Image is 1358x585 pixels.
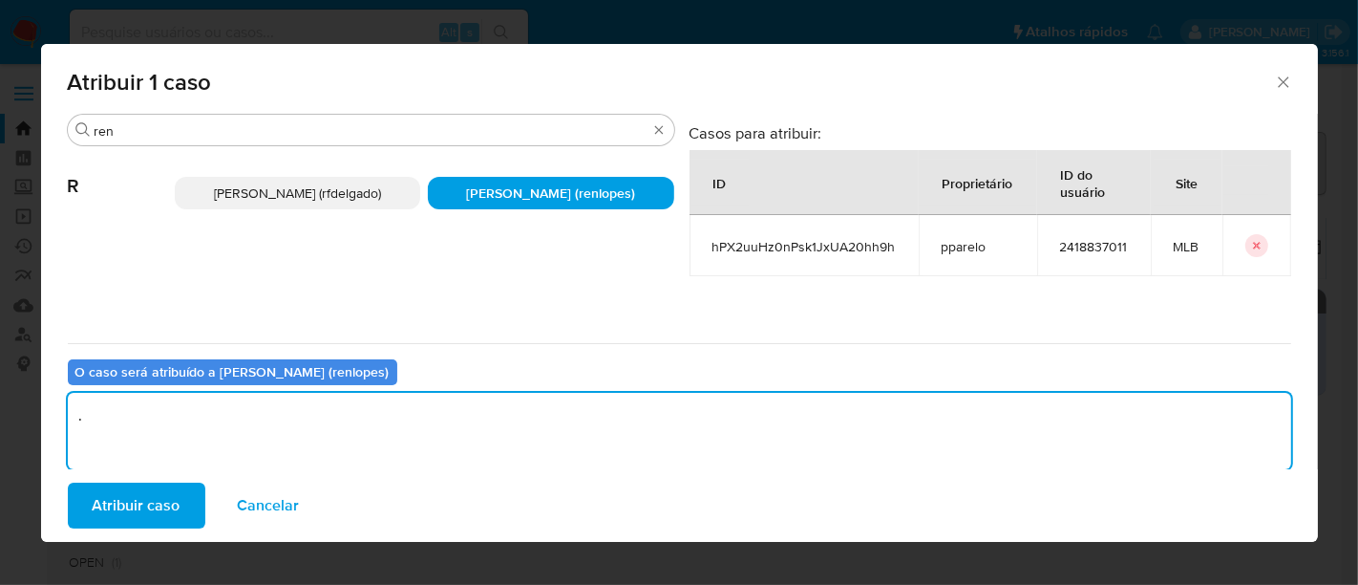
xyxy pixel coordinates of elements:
[712,238,896,255] span: hPX2uuHz0nPsk1JxUA20hh9h
[68,146,175,198] span: R
[238,485,300,527] span: Cancelar
[68,71,1275,94] span: Atribuir 1 caso
[690,160,750,206] div: ID
[95,122,647,140] input: Analista de pesquisa
[75,362,390,381] b: O caso será atribuído a [PERSON_NAME] (renlopes)
[68,483,205,529] button: Atribuir caso
[690,123,1291,142] h3: Casos para atribuir:
[1245,234,1268,257] button: icon-button
[428,177,674,209] div: [PERSON_NAME] (renlopes)
[1038,151,1150,214] div: ID do usuário
[651,122,667,138] button: Apagar busca
[213,483,325,529] button: Cancelar
[1154,160,1221,206] div: Site
[68,393,1291,469] textarea: .
[93,485,180,527] span: Atribuir caso
[214,184,381,203] span: [PERSON_NAME] (rfdelgado)
[1060,238,1128,255] span: 2418837011
[175,177,421,209] div: [PERSON_NAME] (rfdelgado)
[75,122,91,138] button: Procurar
[920,160,1036,206] div: Proprietário
[942,238,1014,255] span: pparelo
[1274,73,1291,90] button: Fechar a janela
[1174,238,1199,255] span: MLB
[466,184,635,203] span: [PERSON_NAME] (renlopes)
[41,44,1318,542] div: assign-modal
